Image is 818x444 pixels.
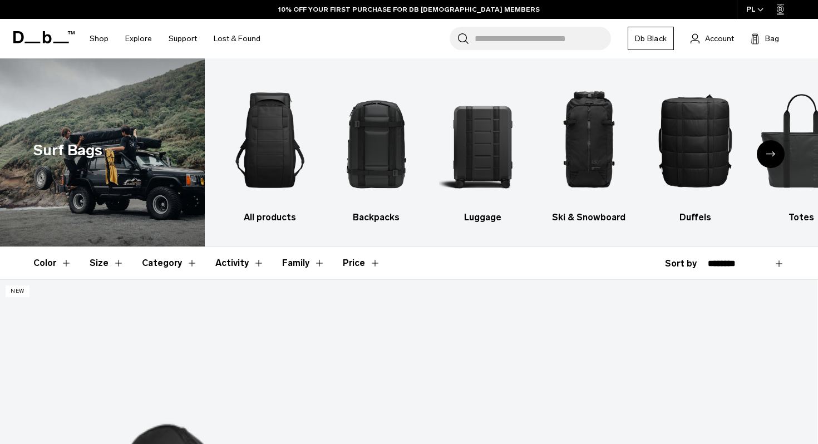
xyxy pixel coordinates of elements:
[751,32,779,45] button: Bag
[278,4,540,14] a: 10% OFF YOUR FIRST PURCHASE FOR DB [DEMOGRAPHIC_DATA] MEMBERS
[652,75,738,224] a: Db Duffels
[282,247,325,279] button: Toggle Filter
[545,75,632,205] img: Db
[757,140,785,168] div: Next slide
[227,75,314,205] img: Db
[227,75,314,224] li: 1 / 9
[545,211,632,224] h3: Ski & Snowboard
[215,247,264,279] button: Toggle Filter
[333,75,420,224] a: Db Backpacks
[333,75,420,224] li: 2 / 9
[6,285,29,297] p: New
[227,211,314,224] h3: All products
[169,19,197,58] a: Support
[765,33,779,45] span: Bag
[343,247,381,279] button: Toggle Price
[33,247,72,279] button: Toggle Filter
[652,75,738,224] li: 5 / 9
[333,75,420,205] img: Db
[691,32,734,45] a: Account
[652,75,738,205] img: Db
[545,75,632,224] a: Db Ski & Snowboard
[652,211,738,224] h3: Duffels
[81,19,269,58] nav: Main Navigation
[90,19,109,58] a: Shop
[227,75,314,224] a: Db All products
[142,247,198,279] button: Toggle Filter
[439,211,526,224] h3: Luggage
[90,247,124,279] button: Toggle Filter
[439,75,526,205] img: Db
[333,211,420,224] h3: Backpacks
[439,75,526,224] a: Db Luggage
[33,139,102,162] h1: Surf Bags
[628,27,674,50] a: Db Black
[214,19,260,58] a: Lost & Found
[545,75,632,224] li: 4 / 9
[705,33,734,45] span: Account
[125,19,152,58] a: Explore
[439,75,526,224] li: 3 / 9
